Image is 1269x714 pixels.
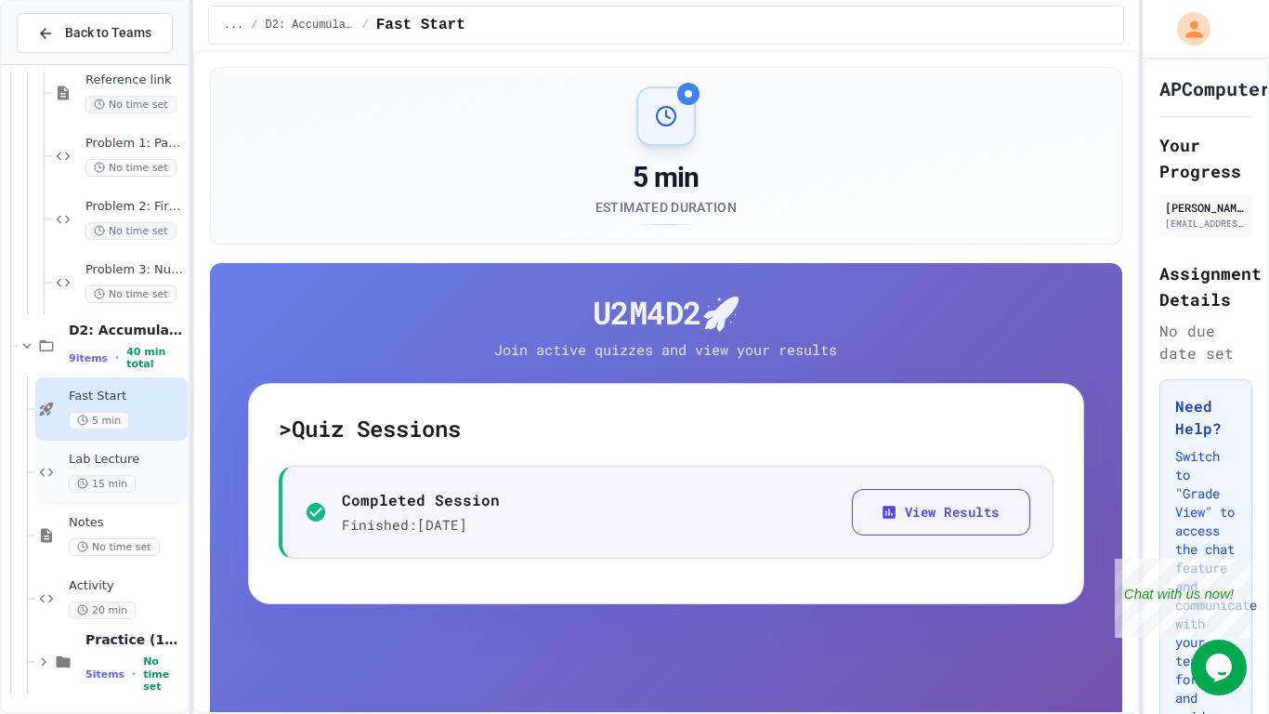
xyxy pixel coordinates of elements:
[342,515,500,535] p: Finished: [DATE]
[85,668,124,681] span: 5 items
[362,18,369,33] span: /
[143,655,184,693] span: No time set
[126,346,184,370] span: 40 min total
[1175,395,1236,440] h3: Need Help?
[342,489,500,511] p: Completed Session
[69,389,184,404] span: Fast Start
[85,96,177,113] span: No time set
[266,18,355,33] span: D2: Accumulators and Summation
[69,538,160,556] span: No time set
[65,23,151,43] span: Back to Teams
[115,350,119,365] span: •
[17,13,173,53] button: Back to Teams
[224,18,244,33] span: ...
[251,18,257,33] span: /
[85,285,177,303] span: No time set
[457,339,875,361] p: Join active quizzes and view your results
[69,515,184,531] span: Notes
[69,578,184,594] span: Activity
[85,73,184,88] span: Reference link
[69,352,108,364] span: 9 items
[85,199,184,215] span: Problem 2: First Letter Validator
[1159,260,1252,312] h2: Assignment Details
[132,667,136,681] span: •
[69,322,184,338] span: D2: Accumulators and Summation
[1158,7,1215,50] div: My Account
[1159,132,1252,184] h2: Your Progress
[595,161,737,194] div: 5 min
[1115,559,1250,638] iframe: chat widget
[852,489,1030,536] button: View Results
[376,14,465,36] span: Fast Start
[69,452,184,468] span: Lab Lecture
[69,602,136,619] span: 20 min
[248,293,1084,332] h4: U2M4D2 🚀
[1159,320,1252,364] div: No due date set
[279,414,1053,443] h5: > Quiz Sessions
[85,136,184,152] span: Problem 1: Password Length Checker
[85,159,177,177] span: No time set
[1191,640,1250,695] iframe: chat widget
[1165,199,1247,216] div: [PERSON_NAME]
[85,631,184,648] span: Practice (10 mins)
[69,412,129,430] span: 5 min
[69,475,136,493] span: 15 min
[85,262,184,278] span: Problem 3: Number Guessing Game
[595,198,737,217] div: Estimated Duration
[85,222,177,240] span: No time set
[1165,217,1247,231] div: [EMAIL_ADDRESS][DOMAIN_NAME]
